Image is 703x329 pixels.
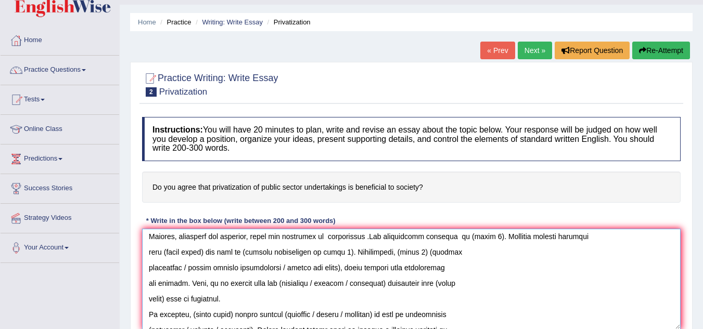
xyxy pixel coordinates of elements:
[159,87,208,97] small: Privatization
[1,26,119,52] a: Home
[518,42,552,59] a: Next »
[152,125,203,134] b: Instructions:
[138,18,156,26] a: Home
[202,18,263,26] a: Writing: Write Essay
[1,56,119,82] a: Practice Questions
[142,117,681,161] h4: You will have 20 minutes to plan, write and revise an essay about the topic below. Your response ...
[265,17,311,27] li: Privatization
[1,204,119,230] a: Strategy Videos
[1,85,119,111] a: Tests
[158,17,191,27] li: Practice
[1,115,119,141] a: Online Class
[1,144,119,170] a: Predictions
[555,42,630,59] button: Report Question
[146,87,157,97] span: 2
[480,42,515,59] a: « Prev
[1,233,119,259] a: Your Account
[1,174,119,200] a: Success Stories
[142,216,339,226] div: * Write in the box below (write between 200 and 300 words)
[142,172,681,203] h4: Do you agree that privatization of public sector undertakings is beneficial to society?
[142,71,278,97] h2: Practice Writing: Write Essay
[632,42,690,59] button: Re-Attempt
